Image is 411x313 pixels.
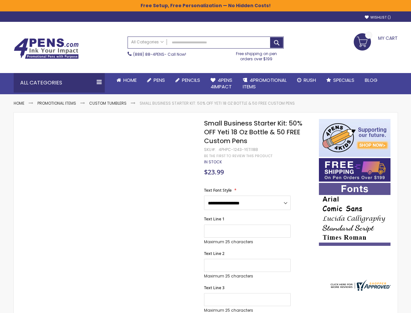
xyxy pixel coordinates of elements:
[170,73,205,87] a: Pencils
[204,187,232,193] span: Text Font Style
[229,49,284,62] div: Free shipping on pen orders over $199
[133,52,164,57] a: (888) 88-4PENS
[204,274,291,279] p: Maximum 25 characters
[128,37,167,48] a: All Categories
[205,73,238,94] a: 4Pens4impact
[154,77,165,83] span: Pens
[243,77,287,90] span: 4PROMOTIONAL ITEMS
[37,100,76,106] a: Promotional Items
[365,77,377,83] span: Blog
[204,308,291,313] p: Maximum 25 characters
[140,101,295,106] li: Small Business Starter Kit: 50% OFF Yeti 18 Oz Bottle & 50 FREE Custom Pens
[204,216,225,222] span: Text Line 1
[321,73,360,87] a: Specials
[204,154,272,158] a: Be the first to review this product
[14,73,105,93] div: All Categories
[142,73,170,87] a: Pens
[238,73,292,94] a: 4PROMOTIONALITEMS
[219,147,258,152] div: 4PHPC-1243-YETI18B
[304,77,316,83] span: Rush
[204,119,302,145] span: Small Business Starter Kit: 50% OFF Yeti 18 Oz Bottle & 50 FREE Custom Pens
[211,77,232,90] span: 4Pens 4impact
[204,239,291,245] p: Maximum 25 characters
[131,39,164,45] span: All Categories
[182,77,200,83] span: Pencils
[123,77,137,83] span: Home
[111,73,142,87] a: Home
[204,159,222,165] span: In stock
[204,285,225,291] span: Text Line 3
[14,38,79,59] img: 4Pens Custom Pens and Promotional Products
[319,158,390,182] img: Free shipping on orders over $199
[292,73,321,87] a: Rush
[329,280,391,291] img: 4pens.com widget logo
[319,183,390,246] img: font-personalization-examples
[133,52,186,57] span: - Call Now!
[14,100,24,106] a: Home
[329,287,391,292] a: 4pens.com certificate URL
[365,15,391,20] a: Wishlist
[360,73,383,87] a: Blog
[333,77,354,83] span: Specials
[204,147,216,152] strong: SKU
[204,251,225,256] span: Text Line 2
[319,119,390,157] img: 4pens 4 kids
[89,100,127,106] a: Custom Tumblers
[204,159,222,165] div: Availability
[204,168,224,176] span: $23.99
